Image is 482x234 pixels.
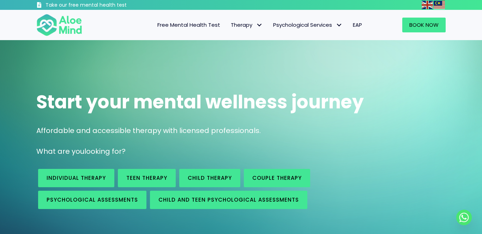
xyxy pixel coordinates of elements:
[225,18,268,32] a: TherapyTherapy: submenu
[434,1,446,9] a: Malay
[409,21,439,29] span: Book Now
[47,174,106,182] span: Individual therapy
[231,21,263,29] span: Therapy
[152,18,225,32] a: Free Mental Health Test
[36,89,364,115] span: Start your mental wellness journey
[126,174,167,182] span: Teen Therapy
[179,169,240,187] a: Child Therapy
[422,1,434,9] a: English
[188,174,232,182] span: Child Therapy
[254,20,264,30] span: Therapy: submenu
[252,174,302,182] span: Couple therapy
[334,20,344,30] span: Psychological Services: submenu
[36,126,446,136] p: Affordable and accessible therapy with licensed professionals.
[434,1,445,9] img: ms
[158,196,299,203] span: Child and Teen Psychological assessments
[47,196,138,203] span: Psychological assessments
[118,169,176,187] a: Teen Therapy
[36,146,84,156] span: What are you
[38,169,114,187] a: Individual therapy
[84,146,126,156] span: looking for?
[348,18,367,32] a: EAP
[38,191,146,209] a: Psychological assessments
[91,18,367,32] nav: Menu
[46,2,164,9] h3: Take our free mental health test
[157,21,220,29] span: Free Mental Health Test
[456,210,472,225] a: Whatsapp
[273,21,342,29] span: Psychological Services
[353,21,362,29] span: EAP
[36,2,164,10] a: Take our free mental health test
[150,191,307,209] a: Child and Teen Psychological assessments
[244,169,310,187] a: Couple therapy
[36,13,82,37] img: Aloe mind Logo
[268,18,348,32] a: Psychological ServicesPsychological Services: submenu
[402,18,446,32] a: Book Now
[422,1,433,9] img: en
